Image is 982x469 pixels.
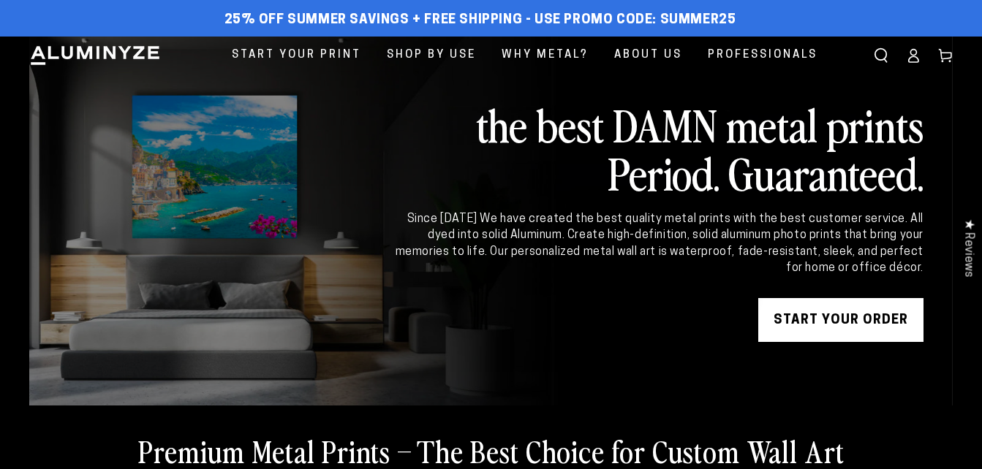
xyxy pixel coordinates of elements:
[376,37,487,74] a: Shop By Use
[697,37,828,74] a: Professionals
[502,45,589,65] span: Why Metal?
[232,45,361,65] span: Start Your Print
[708,45,817,65] span: Professionals
[491,37,600,74] a: Why Metal?
[393,211,924,277] div: Since [DATE] We have created the best quality metal prints with the best customer service. All dy...
[758,298,924,342] a: START YOUR Order
[29,45,161,66] img: Aluminyze
[603,37,693,74] a: About Us
[614,45,682,65] span: About Us
[224,12,736,28] span: 25% off Summer Savings + Free Shipping - Use Promo Code: SUMMER25
[393,100,924,197] h2: the best DAMN metal prints Period. Guaranteed.
[954,207,982,289] div: Click to open Judge.me floating reviews tab
[865,39,897,72] summary: Search our site
[387,45,476,65] span: Shop By Use
[221,37,372,74] a: Start Your Print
